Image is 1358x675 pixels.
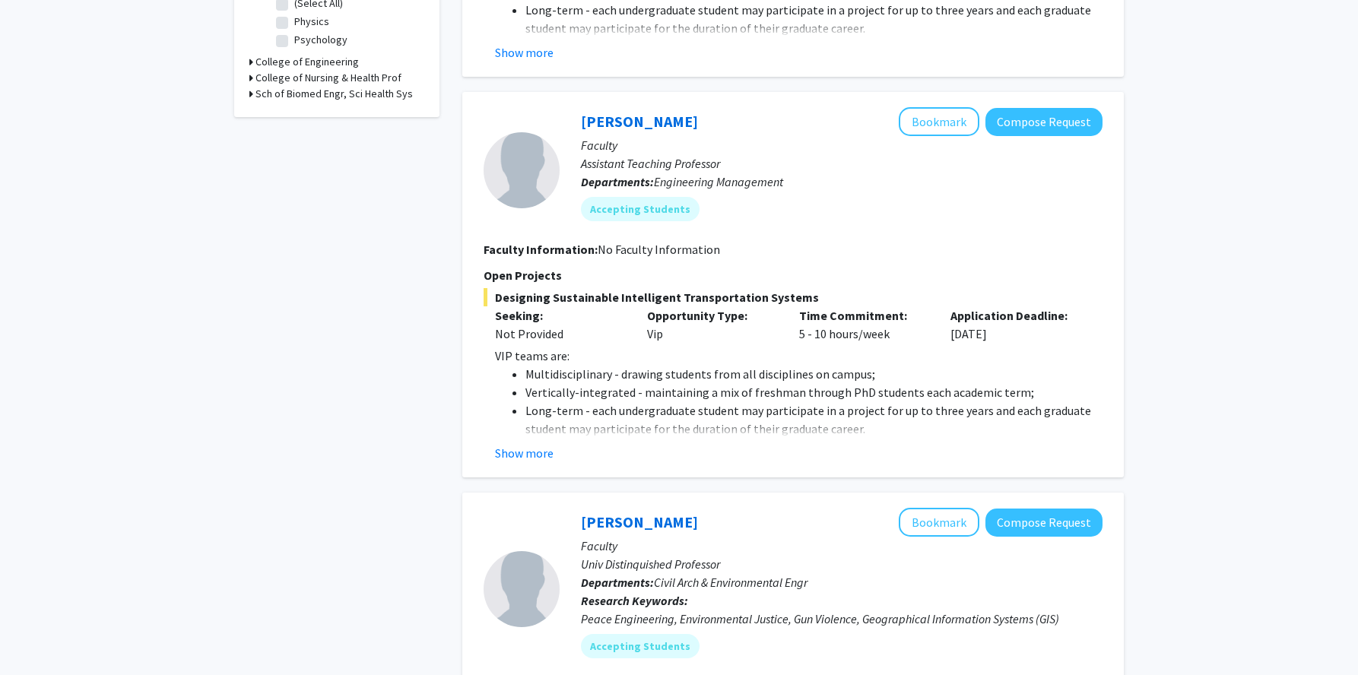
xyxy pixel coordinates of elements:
[495,444,554,462] button: Show more
[484,266,1103,284] p: Open Projects
[11,607,65,664] iframe: Chat
[985,108,1103,136] button: Compose Request to Liang Zhang
[654,174,783,189] span: Engineering Management
[636,306,788,343] div: Vip
[581,174,654,189] b: Departments:
[255,54,359,70] h3: College of Engineering
[495,43,554,62] button: Show more
[255,86,413,102] h3: Sch of Biomed Engr, Sci Health Sys
[581,555,1103,573] p: Univ Distinquished Professor
[495,306,624,325] p: Seeking:
[495,347,1103,365] p: VIP teams are:
[525,1,1103,37] li: Long-term - each undergraduate student may participate in a project for up to three years and eac...
[525,401,1103,438] li: Long-term - each undergraduate student may participate in a project for up to three years and eac...
[581,575,654,590] b: Departments:
[899,107,979,136] button: Add Liang Zhang to Bookmarks
[899,508,979,537] button: Add Joseph Hughes to Bookmarks
[950,306,1080,325] p: Application Deadline:
[294,14,329,30] label: Physics
[581,197,700,221] mat-chip: Accepting Students
[581,537,1103,555] p: Faculty
[525,365,1103,383] li: Multidisciplinary - drawing students from all disciplines on campus;
[581,610,1103,628] div: Peace Engineering, Environmental Justice, Gun Violence, Geographical Information Systems (GIS)
[985,509,1103,537] button: Compose Request to Joseph Hughes
[647,306,776,325] p: Opportunity Type:
[525,383,1103,401] li: Vertically-integrated - maintaining a mix of freshman through PhD students each academic term;
[654,575,808,590] span: Civil Arch & Environmental Engr
[484,242,598,257] b: Faculty Information:
[581,634,700,658] mat-chip: Accepting Students
[581,593,688,608] b: Research Keywords:
[939,306,1091,343] div: [DATE]
[255,70,401,86] h3: College of Nursing & Health Prof
[581,136,1103,154] p: Faculty
[598,242,720,257] span: No Faculty Information
[495,325,624,343] div: Not Provided
[788,306,940,343] div: 5 - 10 hours/week
[581,112,698,131] a: [PERSON_NAME]
[484,288,1103,306] span: Designing Sustainable Intelligent Transportation Systems
[581,154,1103,173] p: Assistant Teaching Professor
[294,32,347,48] label: Psychology
[799,306,928,325] p: Time Commitment:
[581,512,698,531] a: [PERSON_NAME]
